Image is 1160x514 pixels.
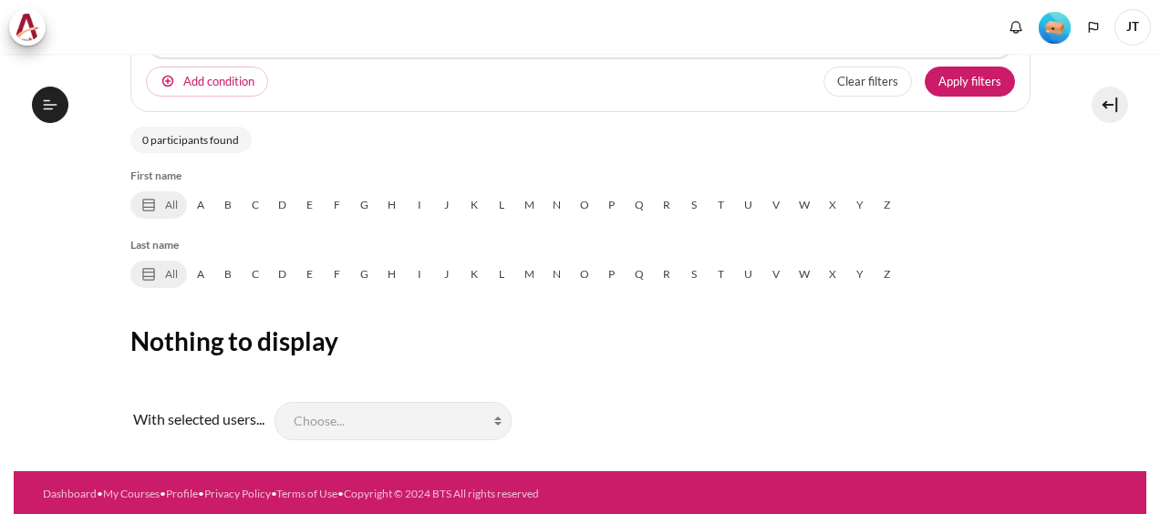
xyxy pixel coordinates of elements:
a: My Courses [103,487,160,500]
button: Languages [1080,14,1107,41]
a: T [708,191,735,219]
a: W [790,261,819,288]
a: Q [626,261,653,288]
a: V [762,261,790,288]
a: B [214,191,242,219]
a: D [269,191,296,219]
span: JT [1114,9,1151,46]
a: Q [626,191,653,219]
p: 0 participants found [130,127,252,153]
a: N [544,261,571,288]
a: K [461,191,488,219]
img: Level #1 [1039,12,1071,44]
a: P [598,191,626,219]
a: M [515,191,544,219]
button: Apply filters [925,67,1015,98]
a: D [269,261,296,288]
a: Z [874,191,901,219]
button: Add condition [146,67,268,98]
a: O [571,191,598,219]
a: L [488,261,515,288]
label: With selected users... [130,410,267,427]
a: V [762,191,790,219]
div: • • • • • [43,486,633,502]
a: P [598,261,626,288]
a: B [214,261,242,288]
a: J [433,261,461,288]
a: I [406,191,433,219]
a: F [324,261,351,288]
a: Copyright © 2024 BTS All rights reserved [344,487,539,500]
div: Show notification window with no new notifications [1002,14,1030,41]
h2: Nothing to display [130,324,1031,357]
a: I [406,261,433,288]
a: R [653,191,680,219]
a: H [378,261,406,288]
a: Dashboard [43,487,97,500]
img: Architeck [15,14,40,41]
a: J [433,191,461,219]
a: A [187,261,214,288]
a: R [653,261,680,288]
a: T [708,261,735,288]
a: X [819,191,846,219]
h5: First name [130,168,1031,184]
a: U [735,191,762,219]
a: U [735,261,762,288]
a: Level #1 [1031,10,1078,44]
h5: Last name [130,237,1031,253]
a: C [242,261,269,288]
a: C [242,191,269,219]
a: L [488,191,515,219]
span: Add condition [183,73,254,91]
a: H [378,191,406,219]
a: G [351,261,378,288]
a: K [461,261,488,288]
a: Y [846,191,874,219]
a: F [324,191,351,219]
a: E [296,261,324,288]
a: Profile [166,487,198,500]
div: Level #1 [1039,10,1071,44]
a: Z [874,261,901,288]
a: All [130,261,187,288]
button: Clear filters [823,67,912,98]
a: G [351,191,378,219]
a: S [680,261,708,288]
a: W [790,191,819,219]
a: Architeck Architeck [9,9,55,46]
a: X [819,261,846,288]
a: M [515,261,544,288]
a: A [187,191,214,219]
a: User menu [1114,9,1151,46]
a: S [680,191,708,219]
a: Terms of Use [276,487,337,500]
a: Privacy Policy [204,487,271,500]
a: Y [846,261,874,288]
a: All [130,191,187,219]
a: O [571,261,598,288]
a: E [296,191,324,219]
a: N [544,191,571,219]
